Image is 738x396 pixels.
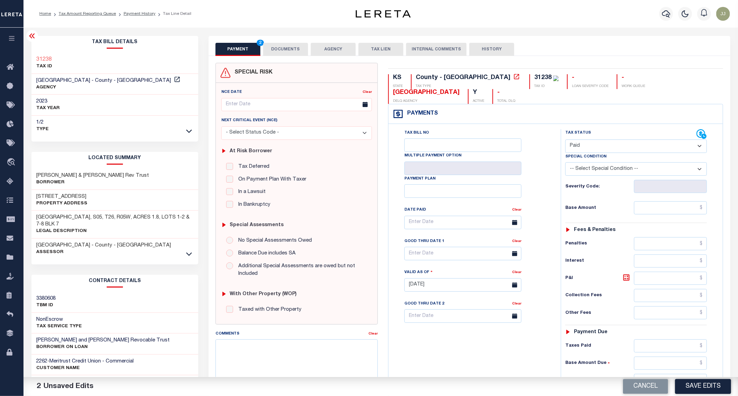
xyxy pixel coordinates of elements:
span: Unsaved Edits [44,383,94,390]
button: INTERNAL COMMENTS [406,43,467,56]
p: CUSTOMER Name [37,365,134,372]
div: KS [393,74,403,82]
p: TAX ID [37,63,52,70]
div: - [497,89,515,97]
label: Additional Special Assessments are owed but not Included [235,262,367,278]
div: - [622,74,645,82]
h3: [STREET_ADDRESS] [37,193,88,200]
p: Property Address [37,200,88,207]
span: [GEOGRAPHIC_DATA] - County - [GEOGRAPHIC_DATA] [37,78,171,83]
p: DELQ AGENCY [393,99,460,104]
label: Good Thru Date 1 [404,239,444,244]
a: Payment History [124,12,155,16]
h6: with Other Property (WOP) [230,291,297,297]
h2: LOCATED SUMMARY [31,152,199,165]
button: PAYMENT [215,43,260,56]
a: Clear [363,90,372,94]
h6: Severity Code: [565,184,634,190]
h3: [GEOGRAPHIC_DATA] - County - [GEOGRAPHIC_DATA] [37,242,171,249]
label: Tax Status [565,130,591,136]
input: Enter Date [404,278,521,292]
input: Enter Date [404,309,521,323]
h3: 2023 [37,98,60,105]
h6: At Risk Borrower [230,148,272,154]
label: Valid as Of [404,269,433,276]
label: In Bankruptcy [235,201,270,209]
h3: [GEOGRAPHIC_DATA], S05, T26, R05W, ACRES 1.8, LOTS 1-2 & 7-8 BLK 7 [37,214,193,228]
input: $ [634,254,707,268]
input: $ [634,306,707,319]
span: 2 [37,383,41,390]
p: TBM ID [37,302,56,309]
p: BORROWER ON LOAN [37,344,170,351]
label: Next Critical Event (NCE) [221,118,277,124]
label: Tax Bill No [404,130,429,136]
li: Tax Line Detail [155,11,191,17]
h6: Penalties [565,241,634,247]
input: Enter Date [221,98,372,112]
input: $ [634,289,707,302]
p: Assessor [37,249,171,256]
button: AGENCY [311,43,356,56]
input: $ [634,357,707,370]
a: Clear [512,302,521,306]
a: Clear [512,240,521,243]
input: $ [634,272,707,285]
div: County - [GEOGRAPHIC_DATA] [416,75,510,81]
button: Cancel [623,379,668,394]
h6: Base Amount Due [565,360,634,366]
p: AGENCY [37,84,182,91]
input: Enter Date [404,247,521,260]
input: $ [634,201,707,214]
h6: Fees & Penalties [574,227,616,233]
div: - [572,74,608,82]
label: On Payment Plan With Taxer [235,176,306,184]
label: Special Condition [565,154,606,160]
label: Good Thru Date 2 [404,301,444,307]
div: 31238 [534,75,552,81]
p: Tax Service Type [37,323,82,330]
label: NCE Date [221,89,242,95]
h6: Payment due [574,329,608,335]
input: Enter Date [404,216,521,229]
button: TAX LIEN [358,43,403,56]
p: ACTIVE [473,99,484,104]
a: 31238 [37,56,52,63]
a: Clear [368,332,378,336]
button: DOCUMENTS [263,43,308,56]
a: Tax Amount Reporting Queue [59,12,116,16]
p: TAX YEAR [37,105,60,112]
p: Legal Description [37,228,193,235]
input: $ [634,374,707,387]
p: TOTAL DLQ [497,99,515,104]
p: LOAN SEVERITY CODE [572,84,608,89]
h3: [PERSON_NAME] and [PERSON_NAME] Revocable Trust [37,337,170,344]
h3: [PERSON_NAME] & [PERSON_NAME] Rev Trust [37,172,149,179]
label: Date Paid [404,207,426,213]
label: No Special Assessments Owed [235,237,312,245]
button: Save Edits [675,379,731,394]
a: Clear [512,208,521,212]
label: Payment Plan [404,176,435,182]
p: WORK QUEUE [622,84,645,89]
img: svg+xml;base64,PHN2ZyB4bWxucz0iaHR0cDovL3d3dy53My5vcmcvMjAwMC9zdmciIHBvaW50ZXItZXZlbnRzPSJub25lIi... [716,7,730,21]
p: STATE [393,84,403,89]
h6: Taxes Paid [565,343,634,349]
h6: Base Amount [565,205,634,211]
h3: NonEscrow [37,316,82,323]
h4: Payments [404,110,438,117]
h4: SPECIAL RISK [231,69,272,76]
span: 2 [257,40,264,46]
h3: 3380608 [37,295,56,302]
label: Tax Deferred [235,163,269,171]
i: travel_explore [7,158,18,167]
a: Clear [512,271,521,274]
h6: P&I [565,273,634,283]
p: Borrower [37,179,149,186]
span: Meritrust Credit Union - Commercial [50,359,134,364]
p: Type [37,126,49,133]
p: TAX ID [534,84,559,89]
span: 2262 [37,359,48,364]
input: $ [634,339,707,352]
